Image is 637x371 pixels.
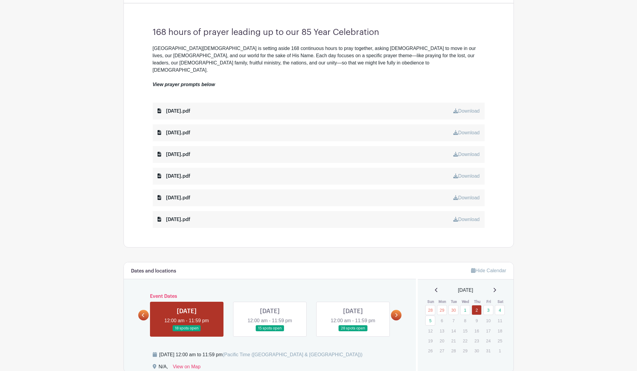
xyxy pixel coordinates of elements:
[460,316,470,325] p: 8
[495,316,505,325] p: 11
[437,346,447,355] p: 27
[471,299,483,305] th: Thu
[472,316,482,325] p: 9
[448,316,458,325] p: 7
[158,108,190,115] div: [DATE].pdf
[448,305,458,315] a: 30
[149,294,391,299] h6: Event Dates
[425,346,435,355] p: 26
[472,336,482,345] p: 23
[495,305,505,315] a: 4
[158,151,190,158] div: [DATE].pdf
[437,305,447,315] a: 29
[472,326,482,335] p: 16
[483,346,493,355] p: 31
[437,316,447,325] p: 6
[472,346,482,355] p: 30
[158,194,190,201] div: [DATE].pdf
[448,346,458,355] p: 28
[425,316,435,326] a: 5
[472,305,482,315] a: 2
[437,336,447,345] p: 20
[158,129,190,136] div: [DATE].pdf
[453,152,479,157] a: Download
[495,299,506,305] th: Sat
[471,268,506,273] a: Hide Calendar
[460,346,470,355] p: 29
[448,326,458,335] p: 14
[153,82,215,87] em: View prayer prompts below
[223,352,363,357] span: (Pacific Time ([GEOGRAPHIC_DATA] & [GEOGRAPHIC_DATA]))
[425,326,435,335] p: 12
[437,326,447,335] p: 13
[453,173,479,179] a: Download
[483,336,493,345] p: 24
[453,108,479,114] a: Download
[458,287,473,294] span: [DATE]
[158,173,190,180] div: [DATE].pdf
[460,326,470,335] p: 15
[448,299,460,305] th: Tue
[453,217,479,222] a: Download
[483,326,493,335] p: 17
[437,299,448,305] th: Mon
[495,326,505,335] p: 18
[448,336,458,345] p: 21
[453,195,479,200] a: Download
[425,305,435,315] a: 28
[495,336,505,345] p: 25
[158,216,190,223] div: [DATE].pdf
[483,299,495,305] th: Fri
[460,299,472,305] th: Wed
[453,130,479,135] a: Download
[131,268,176,274] h6: Dates and locations
[159,351,363,358] div: [DATE] 12:00 am to 11:59 pm
[153,45,485,88] div: [GEOGRAPHIC_DATA][DEMOGRAPHIC_DATA] is setting aside 168 continuous hours to pray together, askin...
[495,346,505,355] p: 1
[425,299,437,305] th: Sun
[425,336,435,345] p: 19
[460,305,470,315] a: 1
[483,316,493,325] p: 10
[153,27,485,38] h3: 168 hours of prayer leading up to our 85 Year Celebration
[460,336,470,345] p: 22
[483,305,493,315] a: 3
